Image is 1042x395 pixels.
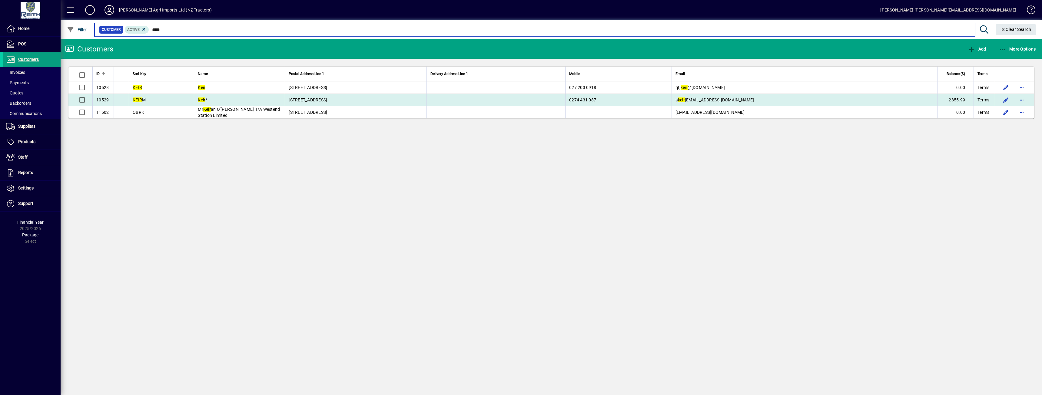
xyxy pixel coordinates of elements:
td: 2855.99 [937,94,974,106]
a: Backorders [3,98,61,108]
span: Settings [18,186,34,190]
em: Keir [198,97,205,102]
div: Email [675,71,934,77]
span: Package [22,232,38,237]
span: Terms [977,97,989,103]
span: [STREET_ADDRESS] [289,97,327,102]
span: ID [96,71,100,77]
button: More options [1017,95,1027,105]
span: Payments [6,80,29,85]
em: Keir [198,85,205,90]
span: Name [198,71,208,77]
a: Home [3,21,61,36]
span: Staff [18,155,28,160]
em: Keir [203,107,211,112]
span: 10529 [96,97,109,102]
button: More options [1017,107,1027,117]
span: Postal Address Line 1 [289,71,324,77]
button: Clear [996,24,1036,35]
button: Edit [1001,83,1011,92]
a: Communications [3,108,61,119]
span: 0274 431 087 [569,97,596,102]
span: Mobile [569,71,580,77]
button: Edit [1001,107,1011,117]
span: Active [127,28,140,32]
div: [PERSON_NAME] [PERSON_NAME][EMAIL_ADDRESS][DOMAIN_NAME] [880,5,1016,15]
span: Reports [18,170,33,175]
span: Email [675,71,685,77]
div: Mobile [569,71,668,77]
span: Communications [6,111,42,116]
span: Add [968,47,986,51]
span: OBRK [133,110,144,115]
span: Terms [977,109,989,115]
span: POS [18,41,26,46]
button: Profile [100,5,119,15]
span: Terms [977,71,987,77]
em: keir [678,97,685,102]
a: Reports [3,165,61,180]
span: Sort Key [133,71,146,77]
span: 11502 [96,110,109,115]
span: Invoices [6,70,25,75]
span: Customers [18,57,39,62]
em: KEIR [133,97,142,102]
a: Invoices [3,67,61,77]
a: Products [3,134,61,150]
em: KEIR [133,85,142,90]
span: [EMAIL_ADDRESS][DOMAIN_NAME] [675,110,745,115]
a: Staff [3,150,61,165]
button: Filter [65,24,89,35]
span: [STREET_ADDRESS] [289,110,327,115]
span: Clear Search [1001,27,1031,32]
span: Balance ($) [947,71,965,77]
div: Customers [65,44,113,54]
span: rjfj @[DOMAIN_NAME] [675,85,725,90]
span: More Options [999,47,1036,51]
a: Suppliers [3,119,61,134]
a: Settings [3,181,61,196]
button: Edit [1001,95,1011,105]
span: M [133,97,146,102]
td: 0.00 [937,106,974,118]
button: More options [1017,83,1027,92]
a: Payments [3,77,61,88]
mat-chip: Activation Status: Active [125,26,149,34]
em: keir [681,85,688,90]
span: Suppliers [18,124,35,129]
td: 0.00 [937,81,974,94]
span: Home [18,26,29,31]
div: [PERSON_NAME] Agri-Imports Ltd (NZ Tractors) [119,5,212,15]
button: Add [80,5,100,15]
span: Support [18,201,33,206]
span: Products [18,139,35,144]
span: Terms [977,84,989,91]
div: ID [96,71,110,77]
span: [STREET_ADDRESS] [289,85,327,90]
a: Quotes [3,88,61,98]
span: a [EMAIL_ADDRESS][DOMAIN_NAME] [675,97,754,102]
span: 027 203 0918 [569,85,596,90]
span: 10528 [96,85,109,90]
a: Knowledge Base [1022,1,1034,21]
span: Financial Year [17,220,44,225]
button: More Options [997,44,1037,54]
span: Mr an O'[PERSON_NAME] T/A Westend Station Limited [198,107,280,118]
div: Balance ($) [941,71,971,77]
span: Filter [67,27,87,32]
div: Name [198,71,281,77]
span: Customer [102,27,121,33]
button: Add [966,44,987,54]
span: Quotes [6,91,23,95]
span: Delivery Address Line 1 [430,71,468,77]
span: Backorders [6,101,31,106]
a: Support [3,196,61,211]
a: POS [3,37,61,52]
